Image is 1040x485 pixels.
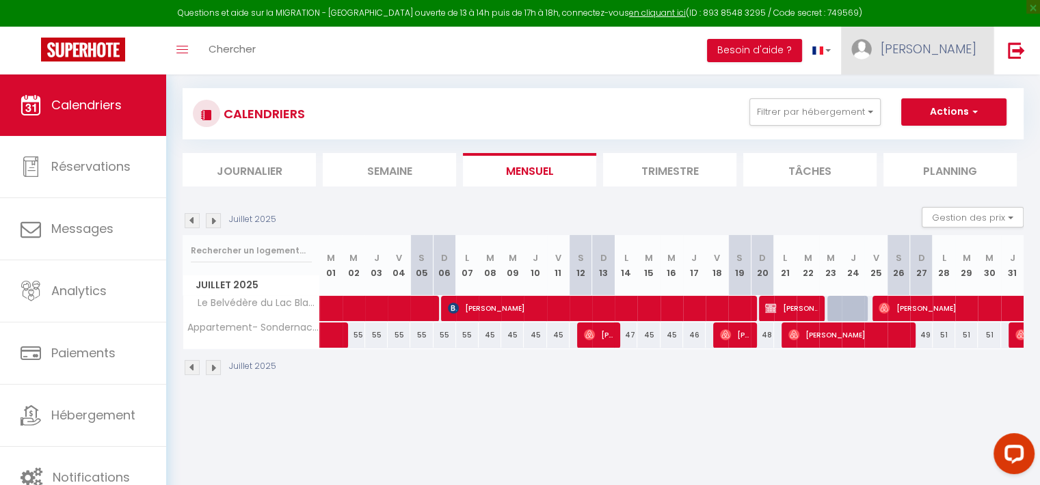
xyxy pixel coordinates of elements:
abbr: D [600,251,607,264]
th: 08 [479,235,501,296]
a: ... [PERSON_NAME] [841,27,994,74]
abbr: D [918,251,924,264]
li: Semaine [323,153,456,186]
div: 51 [978,322,1000,348]
div: 45 [524,322,546,348]
li: Tâches [743,153,877,186]
button: Gestion des prix [922,207,1024,227]
input: Rechercher un logement... [191,238,312,263]
abbr: J [851,251,856,264]
div: 46 [683,322,706,348]
div: 55 [365,322,388,348]
abbr: D [759,251,766,264]
div: 55 [456,322,479,348]
img: Super Booking [41,38,125,61]
abbr: M [963,251,971,264]
li: Trimestre [603,153,736,186]
abbr: J [1010,251,1015,264]
li: Journalier [183,153,316,186]
div: 45 [501,322,524,348]
abbr: L [465,251,469,264]
span: Hébergement [51,406,135,424]
button: Besoin d'aide ? [707,39,802,62]
div: 45 [637,322,660,348]
div: 45 [479,322,501,348]
abbr: V [555,251,561,264]
th: 21 [774,235,797,296]
abbr: L [783,251,787,264]
th: 23 [819,235,842,296]
th: 15 [637,235,660,296]
abbr: M [985,251,994,264]
abbr: M [645,251,653,264]
abbr: L [624,251,628,264]
abbr: S [896,251,902,264]
div: 48 [751,322,773,348]
th: 31 [1001,235,1024,296]
span: [PERSON_NAME] [765,295,818,321]
img: logout [1008,42,1025,59]
a: Chercher [198,27,266,74]
span: [PERSON_NAME] [881,40,976,57]
div: 51 [955,322,978,348]
span: Analytics [51,282,107,299]
abbr: M [803,251,812,264]
a: en cliquant ici [629,7,686,18]
th: 03 [365,235,388,296]
th: 10 [524,235,546,296]
th: 14 [615,235,637,296]
th: 28 [933,235,955,296]
button: Filtrer par hébergement [749,98,881,126]
th: 29 [955,235,978,296]
div: 55 [410,322,433,348]
abbr: M [349,251,358,264]
img: ... [851,39,872,59]
abbr: J [533,251,538,264]
abbr: J [374,251,379,264]
abbr: S [736,251,743,264]
span: Chercher [209,42,256,56]
button: Actions [901,98,1006,126]
span: Juillet 2025 [183,275,319,295]
abbr: M [327,251,335,264]
th: 24 [842,235,864,296]
th: 01 [320,235,343,296]
th: 30 [978,235,1000,296]
span: [PERSON_NAME] [448,295,749,321]
span: Le Belvédère du Lac Blanc [185,296,322,311]
abbr: M [827,251,835,264]
th: 04 [388,235,410,296]
div: 45 [547,322,570,348]
div: 47 [615,322,637,348]
th: 05 [410,235,433,296]
span: Calendriers [51,96,122,113]
abbr: M [509,251,517,264]
div: 45 [661,322,683,348]
div: 55 [434,322,456,348]
th: 06 [434,235,456,296]
span: [PERSON_NAME] [584,322,614,348]
p: Juillet 2025 [229,213,276,226]
abbr: M [486,251,494,264]
th: 11 [547,235,570,296]
abbr: L [942,251,946,264]
span: [PERSON_NAME] [720,322,750,348]
span: Réservations [51,158,131,175]
span: [PERSON_NAME] [788,322,909,348]
abbr: V [872,251,879,264]
p: Juillet 2025 [229,360,276,373]
abbr: M [667,251,676,264]
th: 27 [910,235,933,296]
th: 18 [706,235,728,296]
span: Paiements [51,344,116,361]
div: 49 [910,322,933,348]
abbr: D [441,251,448,264]
div: 55 [388,322,410,348]
th: 20 [751,235,773,296]
abbr: J [691,251,697,264]
span: Appartement- Sondernach -Station Ski Schnepfenried [185,322,322,333]
th: 19 [728,235,751,296]
abbr: V [396,251,402,264]
span: Messages [51,220,114,237]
